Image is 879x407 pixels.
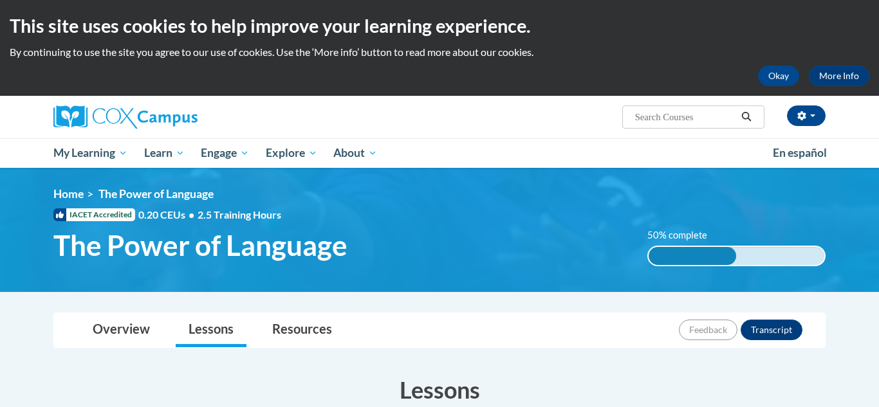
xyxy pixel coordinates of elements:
input: Search Courses [634,109,737,125]
a: Learn [136,138,193,168]
div: Main menu [34,138,845,168]
span: En español [773,146,827,159]
span: Explore [266,145,317,161]
span: About [333,145,377,161]
a: Lessons [176,313,246,347]
div: 50% complete [649,247,737,265]
button: Okay [758,66,799,86]
button: Transcript [741,320,802,340]
h3: Lessons [53,374,826,406]
span: The Power of Language [98,187,214,201]
button: Account Settings [787,105,826,126]
a: Cox Campus [53,105,298,129]
button: Search [737,109,756,125]
a: Overview [80,313,163,347]
span: 2.5 Training Hours [198,208,281,221]
h2: This site uses cookies to help improve your learning experience. [10,13,869,39]
span: The Power of Language [53,228,347,262]
a: Resources [259,313,345,347]
span: Engage [201,145,249,161]
span: Learn [144,145,185,161]
a: More Info [809,66,869,86]
button: Feedback [679,320,737,340]
span: • [189,208,194,221]
img: Cox Campus [53,105,198,129]
a: Engage [192,138,257,168]
p: By continuing to use the site you agree to our use of cookies. Use the ‘More info’ button to read... [10,45,869,59]
a: Explore [257,138,326,168]
a: En español [764,140,835,167]
span: My Learning [53,145,127,161]
span: IACET Accredited [53,208,135,221]
a: My Learning [45,138,136,168]
a: About [326,138,386,168]
a: Home [53,187,84,201]
label: 50% complete [647,228,721,242]
span: 0.20 CEUs [138,208,198,222]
